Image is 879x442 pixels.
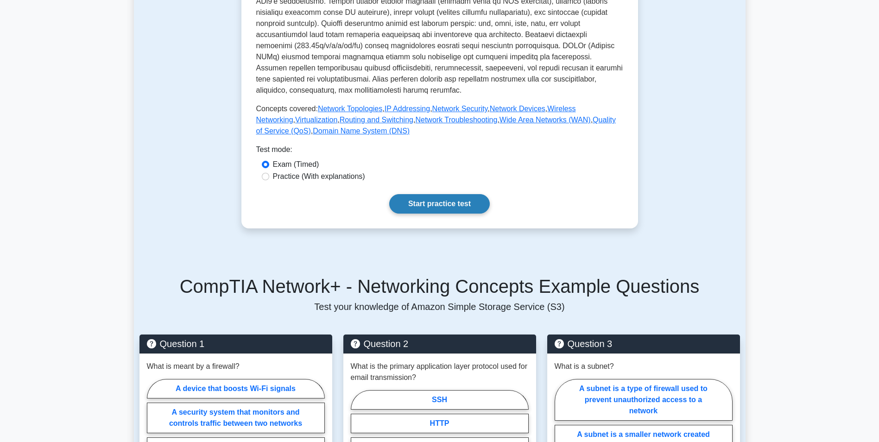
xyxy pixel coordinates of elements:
[147,338,325,349] h5: Question 1
[500,116,591,124] a: Wide Area Networks (WAN)
[340,116,413,124] a: Routing and Switching
[555,361,614,372] p: What is a subnet?
[432,105,488,113] a: Network Security
[555,379,733,421] label: A subnet is a type of firewall used to prevent unauthorized access to a network
[139,275,740,297] h5: CompTIA Network+ - Networking Concepts Example Questions
[256,144,623,159] div: Test mode:
[389,194,490,214] a: Start practice test
[313,127,410,135] a: Domain Name System (DNS)
[318,105,382,113] a: Network Topologies
[256,103,623,137] p: Concepts covered: , , , , , , , , , ,
[415,116,497,124] a: Network Troubleshooting
[295,116,337,124] a: Virtualization
[273,171,365,182] label: Practice (With explanations)
[490,105,545,113] a: Network Devices
[351,338,529,349] h5: Question 2
[351,414,529,433] label: HTTP
[351,361,529,383] p: What is the primary application layer protocol used for email transmission?
[139,301,740,312] p: Test your knowledge of Amazon Simple Storage Service (S3)
[273,159,319,170] label: Exam (Timed)
[351,390,529,410] label: SSH
[147,403,325,433] label: A security system that monitors and controls traffic between two networks
[385,105,430,113] a: IP Addressing
[555,338,733,349] h5: Question 3
[147,361,240,372] p: What is meant by a firewall?
[147,379,325,398] label: A device that boosts Wi-Fi signals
